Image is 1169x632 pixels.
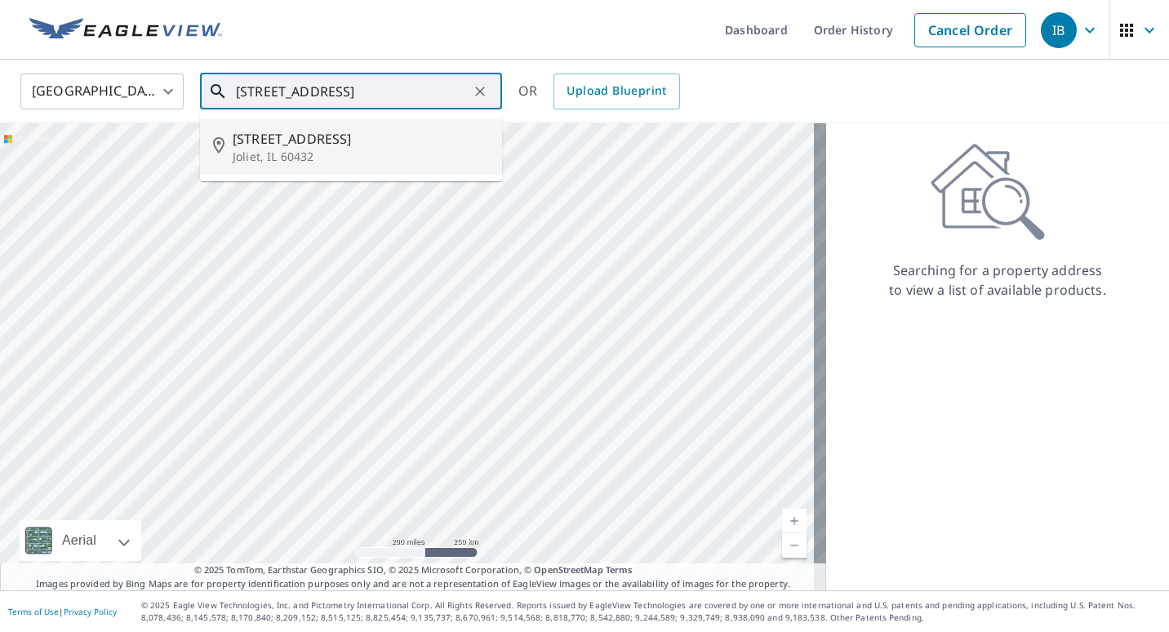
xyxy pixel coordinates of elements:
[534,563,602,576] a: OpenStreetMap
[8,606,59,617] a: Terms of Use
[567,81,666,101] span: Upload Blueprint
[233,149,489,165] p: Joliet, IL 60432
[782,533,807,558] a: Current Level 5, Zoom Out
[233,129,489,149] span: [STREET_ADDRESS]
[553,73,679,109] a: Upload Blueprint
[57,520,101,561] div: Aerial
[64,606,117,617] a: Privacy Policy
[29,18,222,42] img: EV Logo
[914,13,1026,47] a: Cancel Order
[141,599,1161,624] p: © 2025 Eagle View Technologies, Inc. and Pictometry International Corp. All Rights Reserved. Repo...
[194,563,633,577] span: © 2025 TomTom, Earthstar Geographics SIO, © 2025 Microsoft Corporation, ©
[518,73,680,109] div: OR
[606,563,633,576] a: Terms
[1041,12,1077,48] div: IB
[20,69,184,114] div: [GEOGRAPHIC_DATA]
[236,69,469,114] input: Search by address or latitude-longitude
[20,520,141,561] div: Aerial
[469,80,491,103] button: Clear
[782,509,807,533] a: Current Level 5, Zoom In
[888,260,1107,300] p: Searching for a property address to view a list of available products.
[8,607,117,616] p: |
